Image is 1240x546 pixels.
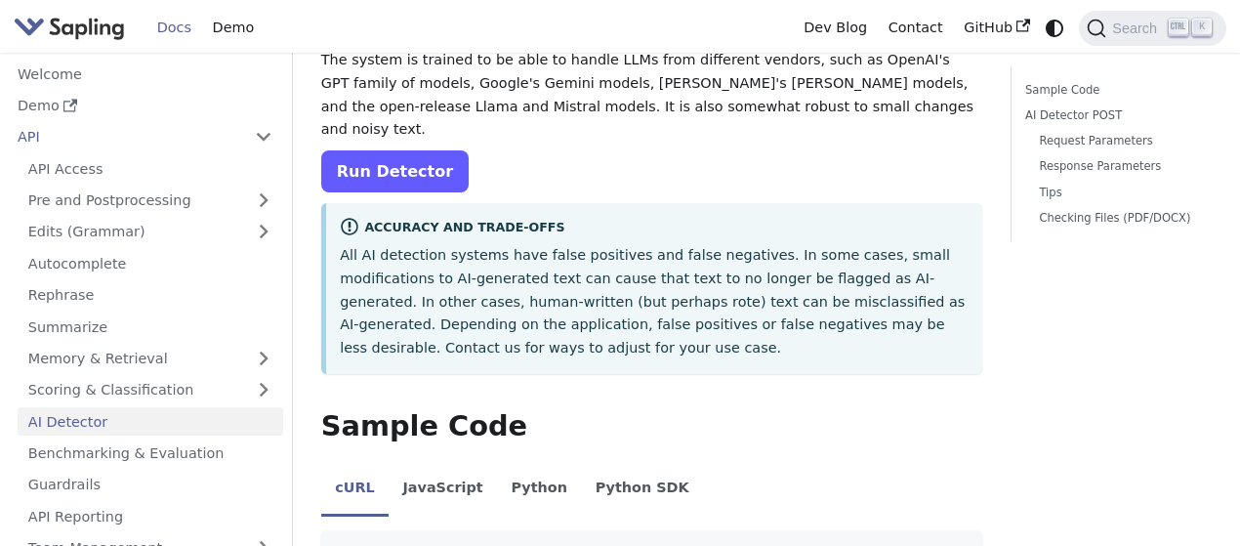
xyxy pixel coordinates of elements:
[18,281,283,310] a: Rephrase
[1041,14,1069,42] button: Switch between dark and light mode (currently system mode)
[878,13,954,43] a: Contact
[18,376,283,404] a: Scoring & Classification
[18,502,283,530] a: API Reporting
[1079,11,1225,46] button: Search (Ctrl+K)
[1106,21,1169,36] span: Search
[18,345,283,373] a: Memory & Retrieval
[7,60,283,88] a: Welcome
[18,471,283,499] a: Guardrails
[14,14,125,42] img: Sapling.ai
[1039,132,1197,150] a: Request Parameters
[1192,19,1212,36] kbd: K
[7,123,244,151] a: API
[18,218,283,246] a: Edits (Grammar)
[18,187,283,215] a: Pre and Postprocessing
[14,14,132,42] a: Sapling.ai
[953,13,1040,43] a: GitHub
[18,313,283,341] a: Summarize
[202,13,265,43] a: Demo
[321,409,982,444] h2: Sample Code
[340,244,968,360] p: All AI detection systems have false positives and false negatives. In some cases, small modificat...
[7,92,283,120] a: Demo
[497,462,581,517] li: Python
[1039,157,1197,176] a: Response Parameters
[18,440,283,468] a: Benchmarking & Evaluation
[793,13,877,43] a: Dev Blog
[18,407,283,436] a: AI Detector
[340,217,968,240] div: Accuracy and Trade-offs
[1025,106,1205,125] a: AI Detector POST
[18,154,283,183] a: API Access
[1039,209,1197,228] a: Checking Files (PDF/DOCX)
[321,49,982,142] p: The system is trained to be able to handle LLMs from different vendors, such as OpenAI's GPT fami...
[321,150,469,192] a: Run Detector
[581,462,703,517] li: Python SDK
[1025,81,1205,100] a: Sample Code
[18,249,283,277] a: Autocomplete
[146,13,202,43] a: Docs
[244,123,283,151] button: Collapse sidebar category 'API'
[321,462,389,517] li: cURL
[389,462,497,517] li: JavaScript
[1039,184,1197,202] a: Tips
[1174,480,1220,526] iframe: Intercom live chat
